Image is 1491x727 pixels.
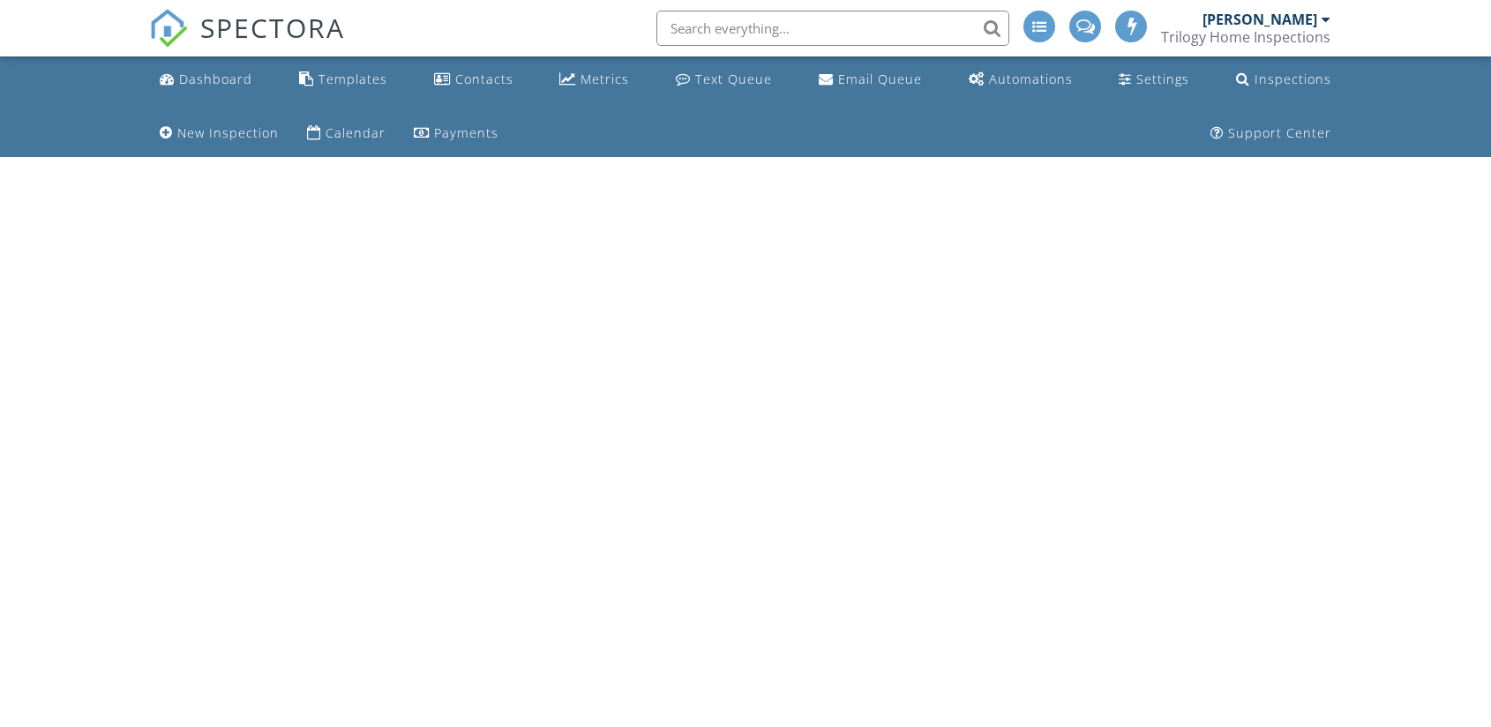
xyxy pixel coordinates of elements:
[581,71,629,87] div: Metrics
[1229,64,1338,96] a: Inspections
[1228,124,1331,141] div: Support Center
[812,64,929,96] a: Email Queue
[1203,11,1317,28] div: [PERSON_NAME]
[455,71,513,87] div: Contacts
[318,71,387,87] div: Templates
[179,71,252,87] div: Dashboard
[149,24,345,61] a: SPECTORA
[669,64,779,96] a: Text Queue
[1203,117,1338,150] a: Support Center
[552,64,636,96] a: Metrics
[300,117,393,150] a: Calendar
[434,124,498,141] div: Payments
[153,64,259,96] a: Dashboard
[1255,71,1331,87] div: Inspections
[1161,28,1330,46] div: Trilogy Home Inspections
[989,71,1073,87] div: Automations
[292,64,394,96] a: Templates
[407,117,506,150] a: Payments
[656,11,1009,46] input: Search everything...
[177,124,279,141] div: New Inspection
[838,71,922,87] div: Email Queue
[695,71,772,87] div: Text Queue
[200,9,345,46] span: SPECTORA
[149,9,188,48] img: The Best Home Inspection Software - Spectora
[427,64,521,96] a: Contacts
[326,124,386,141] div: Calendar
[1136,71,1189,87] div: Settings
[153,117,286,150] a: New Inspection
[1112,64,1196,96] a: Settings
[962,64,1080,96] a: Automations (Advanced)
